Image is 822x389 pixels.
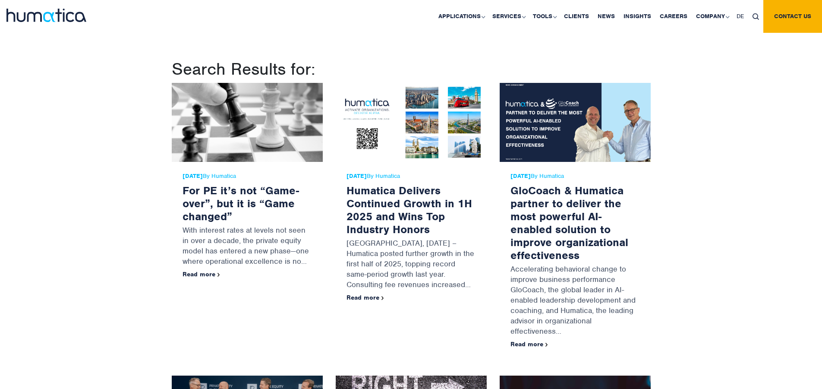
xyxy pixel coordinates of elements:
[172,83,323,162] img: For PE it’s not “Game-over”, but it is “Game changed”
[183,173,312,180] span: By Humatica
[545,343,548,347] img: arrowicon
[346,173,476,180] span: By Humatica
[753,13,759,20] img: search_icon
[510,173,640,180] span: By Humatica
[172,59,651,79] h1: Search Results for:
[500,83,651,162] img: GloCoach & Humatica partner to deliver the most powerful AI-enabled solution to improve organizat...
[510,183,628,262] a: GloCoach & Humatica partner to deliver the most powerful AI-enabled solution to improve organizat...
[183,183,299,223] a: For PE it’s not “Game-over”, but it is “Game changed”
[217,273,220,277] img: arrowicon
[510,340,548,348] a: Read more
[510,262,640,341] p: Accelerating behavioral change to improve business performance GloCoach, the global leader in AI-...
[381,296,384,300] img: arrowicon
[346,183,472,236] a: Humatica Delivers Continued Growth in 1H 2025 and Wins Top Industry Honors
[6,9,86,22] img: logo
[737,13,744,20] span: DE
[346,236,476,294] p: [GEOGRAPHIC_DATA], [DATE] – Humatica posted further growth in the first half of 2025, topping rec...
[183,270,220,278] a: Read more
[510,172,531,180] strong: [DATE]
[336,83,487,162] img: Humatica Delivers Continued Growth in 1H 2025 and Wins Top Industry Honors
[346,172,367,180] strong: [DATE]
[183,172,203,180] strong: [DATE]
[346,294,384,301] a: Read more
[183,223,312,271] p: With interest rates at levels not seen in over a decade, the private equity model has entered a n...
